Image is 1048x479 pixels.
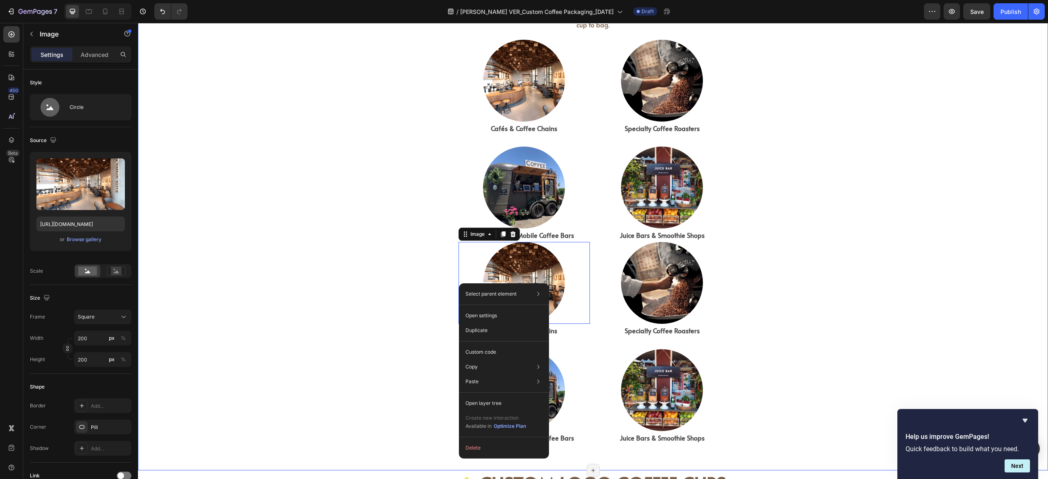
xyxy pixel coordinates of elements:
input: px% [74,352,131,367]
p: Settings [41,50,63,59]
div: % [121,334,126,342]
strong: ood Trucks & Mobile Coffee Bars [339,208,436,217]
button: 7 [3,3,61,20]
p: Open layer tree [465,400,501,407]
button: Publish [994,3,1028,20]
button: Optimize Plan [493,422,526,430]
img: gempages_554882697223209794-7bb0d7c7-abe2-47fe-8c09-5b38e524b463.jpg [483,124,565,206]
strong: Juice Bars & Smoothie Shops [482,410,567,419]
div: Border [30,402,46,409]
p: Quick feedback to build what you need. [906,445,1030,453]
button: Save [963,3,990,20]
button: Square [74,310,131,324]
p: Open settings [465,312,497,319]
div: Browse gallery [67,236,102,243]
span: / [456,7,458,16]
button: Browse gallery [66,235,102,244]
div: px [109,356,115,363]
div: Undo/Redo [154,3,187,20]
div: Publish [1001,7,1021,16]
span: or [60,235,65,244]
img: preview-image [36,158,125,210]
label: Height [30,356,45,363]
input: https://example.com/image.jpg [36,217,125,231]
p: Advanced [81,50,108,59]
button: % [107,333,117,343]
div: Beta [6,150,20,156]
button: Delete [462,441,546,455]
label: Width [30,334,43,342]
div: Shape [30,383,45,391]
div: Add... [91,445,129,452]
img: gempages_554882697223209794-7bb0d7c7-abe2-47fe-8c09-5b38e524b463.jpg [483,326,565,408]
div: Source [30,135,58,146]
span: [PERSON_NAME] VER_Custom Coffee Packaging_[DATE] [460,7,614,16]
div: Pill [91,424,129,431]
img: gempages_554882697223209794-30e0e053-b6dc-4925-87b9-99c67149be42.webp [345,124,427,206]
span: Save [970,8,984,15]
strong: Cafés & Coffee Chains [353,303,419,312]
button: Next question [1005,459,1030,472]
p: Create new interaction [465,414,526,422]
button: px [118,355,128,364]
iframe: Design area [138,23,1048,479]
button: % [107,355,117,364]
p: F [321,409,451,421]
img: gempages_554882697223209794-6507b581-8271-478c-8124-7b6e212b4a01.jpg [483,219,565,301]
div: Size [30,293,52,304]
button: px [118,333,128,343]
strong: ood Trucks & Mobile Coffee Bars [339,410,436,419]
span: Square [78,313,95,321]
div: % [121,356,126,363]
div: px [109,334,115,342]
img: gempages_554882697223209794-2c15e43f-3a96-41bd-876b-c04644adf4b5.png [345,219,427,301]
h2: Help us improve GemPages! [906,432,1030,442]
input: px% [74,331,131,346]
p: Paste [465,378,479,385]
div: Scale [30,267,43,275]
div: Help us improve GemPages! [906,416,1030,472]
div: Shadow [30,445,49,452]
strong: Cafés & Coffee Chains [353,101,419,110]
p: Copy [465,363,478,371]
div: 450 [8,87,20,94]
p: 7 [54,7,57,16]
div: Style [30,79,42,86]
div: Corner [30,423,46,431]
div: Circle [70,98,120,117]
span: Available in [465,423,492,429]
p: Select parent element [465,290,517,298]
strong: Specialty Coffee Roasters [487,101,562,110]
img: gempages_554882697223209794-6507b581-8271-478c-8124-7b6e212b4a01.jpg [483,17,565,99]
strong: Juice Bars & Smoothie Shops [482,208,567,217]
button: Hide survey [1020,416,1030,425]
p: Custom code [465,348,496,356]
strong: Specialty Coffee Roasters [487,303,562,312]
p: Image [40,29,109,39]
p: F [321,206,451,218]
div: Add... [91,402,129,410]
span: Draft [641,8,654,15]
img: gempages_554882697223209794-30e0e053-b6dc-4925-87b9-99c67149be42.webp [345,326,427,408]
label: Frame [30,313,45,321]
div: Optimize Plan [494,423,526,430]
p: Duplicate [465,327,488,334]
div: Image [331,208,348,215]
